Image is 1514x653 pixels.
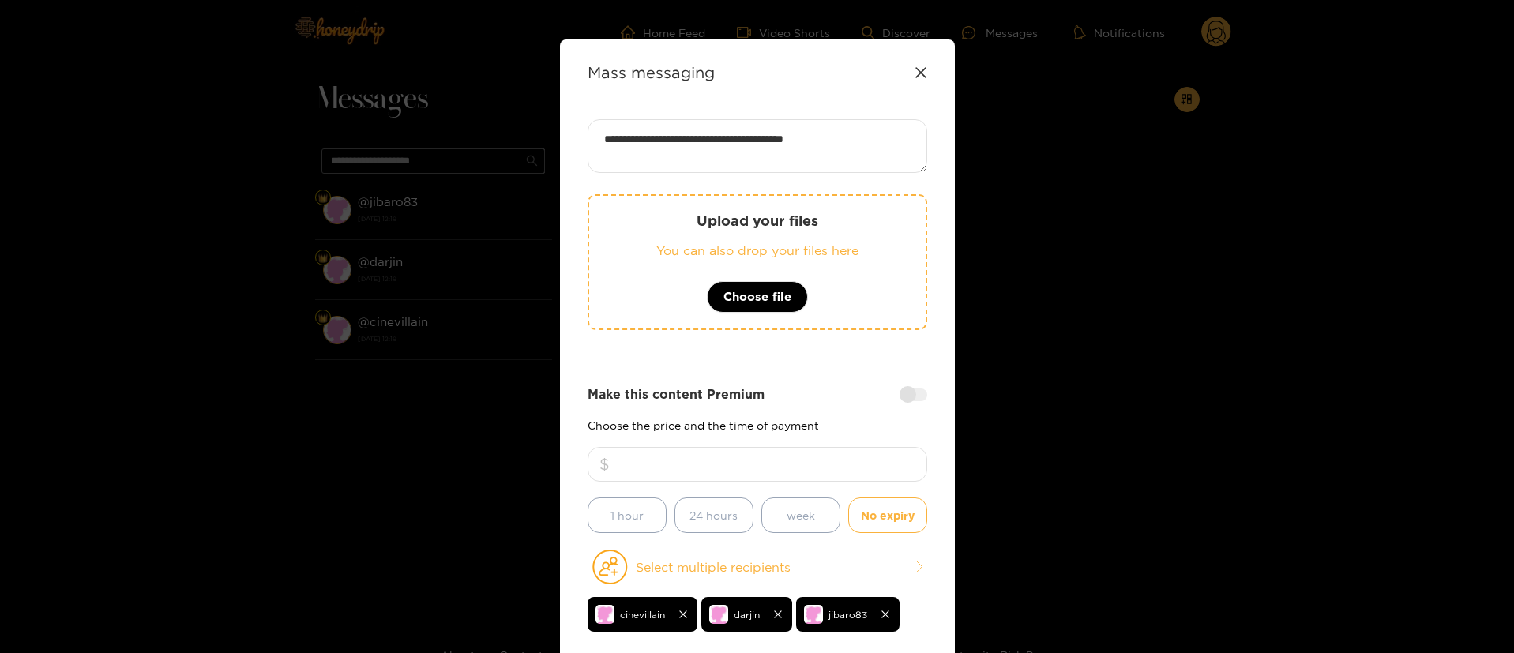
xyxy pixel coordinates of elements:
[588,497,667,533] button: 1 hour
[674,497,753,533] button: 24 hours
[828,606,867,624] span: jibaro83
[861,506,915,524] span: No expiry
[848,497,927,533] button: No expiry
[620,606,665,624] span: cinevillain
[804,605,823,624] img: no-avatar.png
[621,212,894,230] p: Upload your files
[734,606,760,624] span: darjin
[761,497,840,533] button: week
[709,605,728,624] img: no-avatar.png
[787,506,815,524] span: week
[707,281,808,313] button: Choose file
[621,242,894,260] p: You can also drop your files here
[595,605,614,624] img: no-avatar.png
[610,506,644,524] span: 1 hour
[588,385,765,403] strong: Make this content Premium
[588,549,927,585] button: Select multiple recipients
[588,63,715,81] strong: Mass messaging
[723,287,791,306] span: Choose file
[588,419,927,431] p: Choose the price and the time of payment
[689,506,738,524] span: 24 hours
